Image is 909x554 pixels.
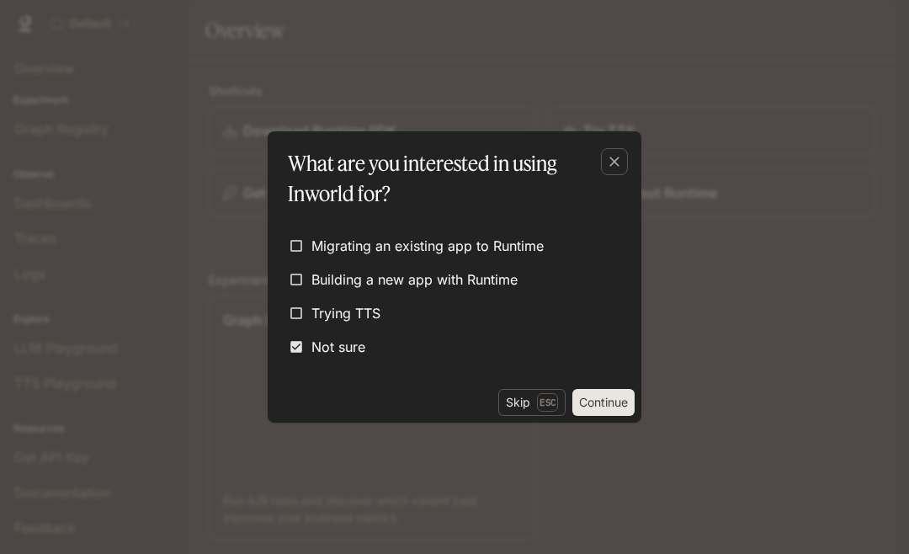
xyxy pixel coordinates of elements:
span: Building a new app with Runtime [311,269,518,290]
span: Migrating an existing app to Runtime [311,236,544,256]
button: SkipEsc [498,389,566,416]
p: Esc [537,393,558,412]
span: Trying TTS [311,303,380,323]
p: What are you interested in using Inworld for? [288,148,614,209]
span: Not sure [311,337,365,357]
button: Continue [572,389,635,416]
